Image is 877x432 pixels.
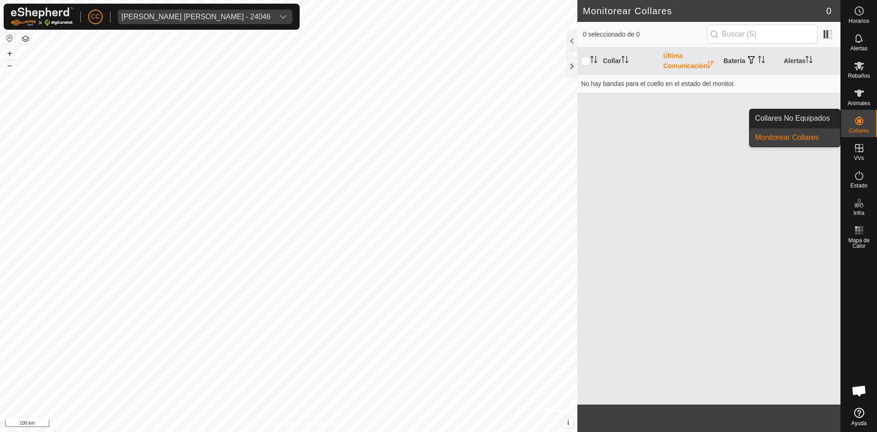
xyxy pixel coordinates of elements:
[4,33,15,44] button: Restablecer Mapa
[242,420,294,428] a: Política de Privacidad
[849,128,869,133] span: Collares
[4,60,15,71] button: –
[583,5,826,16] h2: Monitorear Collares
[851,46,867,51] span: Alertas
[599,48,660,75] th: Collar
[590,57,597,64] p-sorticon: Activar para ordenar
[305,420,336,428] a: Contáctenos
[805,57,813,64] p-sorticon: Activar para ordenar
[843,238,875,249] span: Mapa de Calor
[11,7,73,26] img: Logo Gallagher
[583,30,707,39] span: 0 seleccionado de 0
[758,57,765,64] p-sorticon: Activar para ordenar
[621,57,629,64] p-sorticon: Activar para ordenar
[274,10,292,24] div: dropdown trigger
[563,418,573,428] button: i
[4,48,15,59] button: +
[567,419,569,427] span: i
[849,18,869,24] span: Horarios
[854,155,864,161] span: VVs
[720,48,780,75] th: Batería
[707,62,714,69] p-sorticon: Activar para ordenar
[851,421,867,426] span: Ayuda
[755,113,830,124] span: Collares No Equipados
[755,132,819,143] span: Monitorear Collares
[91,12,100,21] span: CC
[660,48,720,75] th: Última Comunicación
[841,404,877,430] a: Ayuda
[848,73,870,79] span: Rebaños
[707,25,818,44] input: Buscar (S)
[577,75,840,93] td: No hay bandas para el cuello en el estado del monitor.
[845,377,873,405] a: Chat abierto
[848,101,870,106] span: Animales
[780,48,840,75] th: Alertas
[122,13,270,21] div: [PERSON_NAME] [PERSON_NAME] - 24046
[750,128,840,147] a: Monitorear Collares
[20,33,31,44] button: Capas del Mapa
[750,109,840,128] a: Collares No Equipados
[826,4,831,18] span: 0
[853,210,864,216] span: Infra
[851,183,867,188] span: Estado
[118,10,274,24] span: Melquiades Almagro Garcia - 24046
